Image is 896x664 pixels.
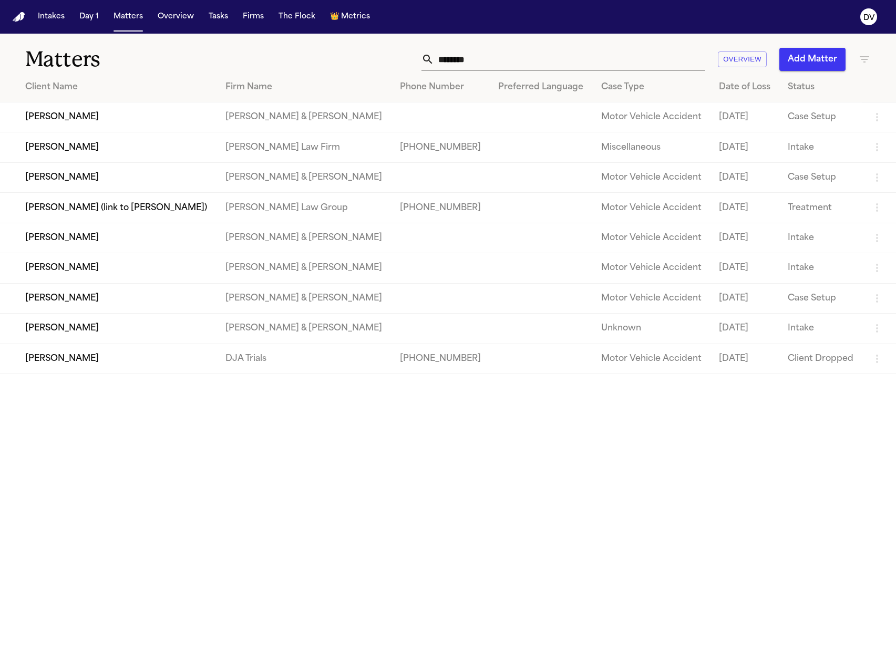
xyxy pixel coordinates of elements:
[710,314,779,344] td: [DATE]
[498,81,584,94] div: Preferred Language
[13,12,25,22] a: Home
[217,132,392,162] td: [PERSON_NAME] Law Firm
[719,81,771,94] div: Date of Loss
[217,223,392,253] td: [PERSON_NAME] & [PERSON_NAME]
[593,132,711,162] td: Miscellaneous
[710,162,779,192] td: [DATE]
[217,253,392,283] td: [PERSON_NAME] & [PERSON_NAME]
[13,12,25,22] img: Finch Logo
[217,283,392,313] td: [PERSON_NAME] & [PERSON_NAME]
[710,253,779,283] td: [DATE]
[25,46,267,72] h1: Matters
[593,314,711,344] td: Unknown
[779,283,862,313] td: Case Setup
[593,253,711,283] td: Motor Vehicle Accident
[788,81,854,94] div: Status
[330,12,339,22] span: crown
[392,132,490,162] td: [PHONE_NUMBER]
[710,193,779,223] td: [DATE]
[239,7,268,26] button: Firms
[710,102,779,132] td: [DATE]
[153,7,198,26] button: Overview
[392,344,490,373] td: [PHONE_NUMBER]
[863,14,875,22] text: DV
[779,344,862,373] td: Client Dropped
[341,12,370,22] span: Metrics
[710,132,779,162] td: [DATE]
[710,283,779,313] td: [DATE]
[217,314,392,344] td: [PERSON_NAME] & [PERSON_NAME]
[710,223,779,253] td: [DATE]
[593,283,711,313] td: Motor Vehicle Accident
[392,193,490,223] td: [PHONE_NUMBER]
[779,314,862,344] td: Intake
[75,7,103,26] button: Day 1
[217,102,392,132] td: [PERSON_NAME] & [PERSON_NAME]
[779,162,862,192] td: Case Setup
[710,344,779,373] td: [DATE]
[779,48,846,71] button: Add Matter
[593,223,711,253] td: Motor Vehicle Accident
[34,7,69,26] button: Intakes
[593,162,711,192] td: Motor Vehicle Accident
[274,7,320,26] button: The Flock
[779,223,862,253] td: Intake
[109,7,147,26] button: Matters
[779,102,862,132] td: Case Setup
[25,81,209,94] div: Client Name
[217,193,392,223] td: [PERSON_NAME] Law Group
[779,193,862,223] td: Treatment
[326,7,374,26] button: crownMetrics
[601,81,703,94] div: Case Type
[593,344,711,373] td: Motor Vehicle Accident
[593,102,711,132] td: Motor Vehicle Accident
[217,344,392,373] td: DJA Trials
[400,81,481,94] div: Phone Number
[593,193,711,223] td: Motor Vehicle Accident
[718,51,767,68] button: Overview
[779,253,862,283] td: Intake
[217,162,392,192] td: [PERSON_NAME] & [PERSON_NAME]
[779,132,862,162] td: Intake
[204,7,232,26] button: Tasks
[225,81,383,94] div: Firm Name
